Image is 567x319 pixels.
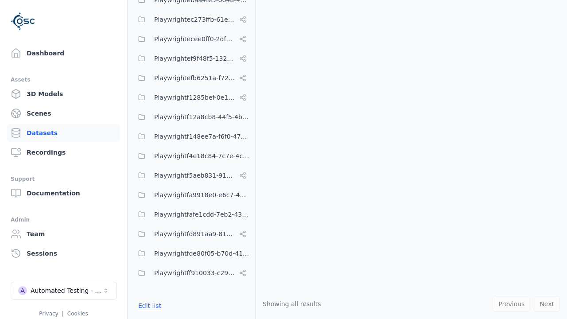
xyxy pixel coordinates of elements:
[7,225,120,243] a: Team
[154,209,250,220] span: Playwrightfafe1cdd-7eb2-4390-bfe1-ed4773ecffac
[11,282,117,300] button: Select a workspace
[133,206,250,223] button: Playwrightfafe1cdd-7eb2-4390-bfe1-ed4773ecffac
[154,92,236,103] span: Playwrightf1285bef-0e1f-4916-a3c2-d80ed4e692e1
[7,144,120,161] a: Recordings
[133,167,250,184] button: Playwrightf5aeb831-9105-46b5-9a9b-c943ac435ad3
[7,44,120,62] a: Dashboard
[133,50,250,67] button: Playwrightef9f48f5-132c-420e-ba19-65a3bd8c2253
[154,34,236,44] span: Playwrightecee0ff0-2df5-41ca-bc9d-ef70750fb77f
[7,184,120,202] a: Documentation
[133,298,167,314] button: Edit list
[154,170,236,181] span: Playwrightf5aeb831-9105-46b5-9a9b-c943ac435ad3
[11,214,117,225] div: Admin
[7,85,120,103] a: 3D Models
[154,131,250,142] span: Playwrightf148ee7a-f6f0-478b-8659-42bd4a5eac88
[39,311,58,317] a: Privacy
[11,174,117,184] div: Support
[133,108,250,126] button: Playwrightf12a8cb8-44f5-4bf0-b292-721ddd8e7e42
[154,14,236,25] span: Playwrightec273ffb-61ea-45e5-a16f-f2326c02251a
[154,73,236,83] span: Playwrightefb6251a-f72e-4cb7-bc11-185fbdc8734c
[154,53,236,64] span: Playwrightef9f48f5-132c-420e-ba19-65a3bd8c2253
[133,147,250,165] button: Playwrightf4e18c84-7c7e-4c28-bfa4-7be69262452c
[133,11,250,28] button: Playwrightec273ffb-61ea-45e5-a16f-f2326c02251a
[133,30,250,48] button: Playwrightecee0ff0-2df5-41ca-bc9d-ef70750fb77f
[133,69,250,87] button: Playwrightefb6251a-f72e-4cb7-bc11-185fbdc8734c
[7,124,120,142] a: Datasets
[31,286,102,295] div: Automated Testing - Playwright
[133,128,250,145] button: Playwrightf148ee7a-f6f0-478b-8659-42bd4a5eac88
[62,311,64,317] span: |
[133,186,250,204] button: Playwrightfa9918e0-e6c7-48e0-9ade-ec9b0f0d9008
[18,286,27,295] div: A
[154,190,250,200] span: Playwrightfa9918e0-e6c7-48e0-9ade-ec9b0f0d9008
[154,112,250,122] span: Playwrightf12a8cb8-44f5-4bf0-b292-721ddd8e7e42
[133,264,250,282] button: Playwrightff910033-c297-413c-9627-78f34a067480
[11,9,35,34] img: Logo
[263,300,321,307] span: Showing all results
[11,74,117,85] div: Assets
[154,268,236,278] span: Playwrightff910033-c297-413c-9627-78f34a067480
[7,105,120,122] a: Scenes
[154,151,250,161] span: Playwrightf4e18c84-7c7e-4c28-bfa4-7be69262452c
[67,311,88,317] a: Cookies
[133,225,250,243] button: Playwrightfd891aa9-817c-4b53-b4a5-239ad8786b13
[154,248,250,259] span: Playwrightfde80f05-b70d-4104-ad1c-b71865a0eedf
[133,245,250,262] button: Playwrightfde80f05-b70d-4104-ad1c-b71865a0eedf
[133,89,250,106] button: Playwrightf1285bef-0e1f-4916-a3c2-d80ed4e692e1
[154,229,236,239] span: Playwrightfd891aa9-817c-4b53-b4a5-239ad8786b13
[7,245,120,262] a: Sessions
